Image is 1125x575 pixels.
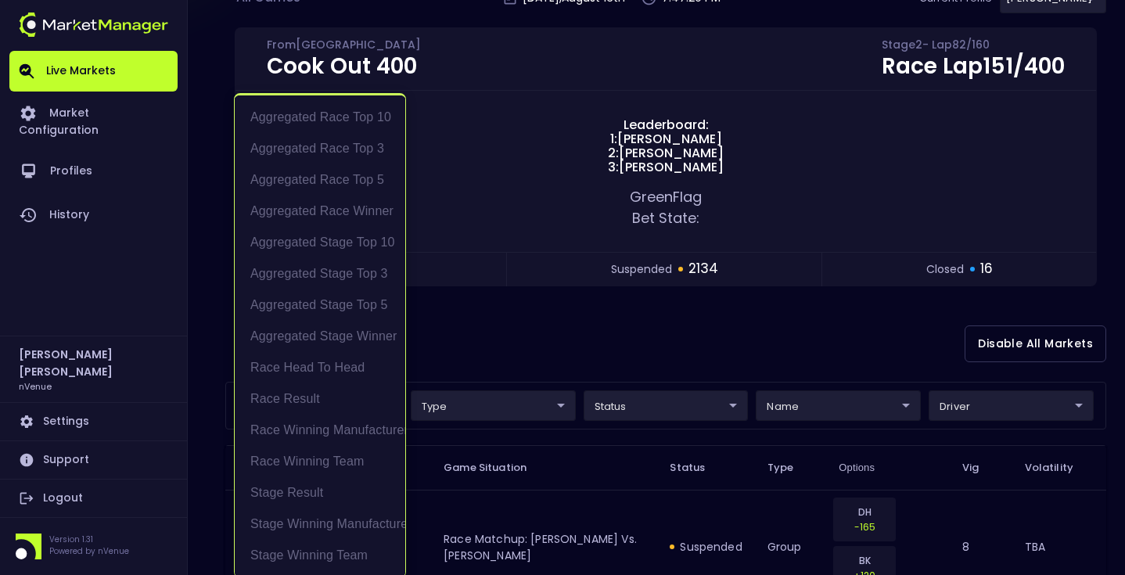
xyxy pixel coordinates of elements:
li: Aggregated Race Top 5 [235,164,405,196]
li: Aggregated Stage Winner [235,321,405,352]
li: Aggregated Stage Top 3 [235,258,405,289]
li: Aggregated Race Winner [235,196,405,227]
li: Race Winning Team [235,446,405,477]
li: Aggregated Race Top 3 [235,133,405,164]
li: Aggregated Stage Top 5 [235,289,405,321]
li: Aggregated Race Top 10 [235,102,405,133]
li: Race Head to Head [235,352,405,383]
li: Stage Result [235,477,405,509]
li: Race Winning Manufacturer [235,415,405,446]
li: Race Result [235,383,405,415]
li: Stage Winning Manufacturer [235,509,405,540]
li: Stage Winning Team [235,540,405,571]
li: Aggregated Stage Top 10 [235,227,405,258]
